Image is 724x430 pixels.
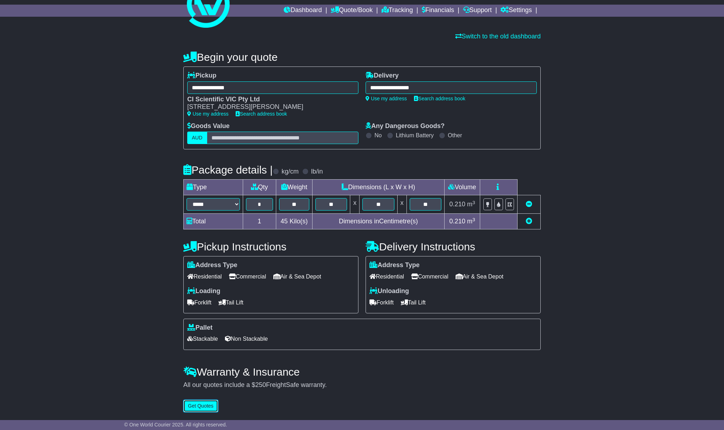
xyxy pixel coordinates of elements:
[187,297,211,308] span: Forklift
[397,195,406,214] td: x
[187,132,207,144] label: AUD
[374,132,382,139] label: No
[187,122,230,130] label: Goods Value
[366,96,407,101] a: Use my address
[449,201,465,208] span: 0.210
[243,214,276,229] td: 1
[331,5,373,17] a: Quote/Book
[369,297,394,308] span: Forklift
[396,132,434,139] label: Lithium Battery
[369,287,409,295] label: Unloading
[219,297,243,308] span: Tail Lift
[411,271,448,282] span: Commercial
[183,164,273,176] h4: Package details |
[187,324,213,332] label: Pallet
[284,5,322,17] a: Dashboard
[183,51,541,63] h4: Begin your quote
[273,271,321,282] span: Air & Sea Depot
[282,168,299,176] label: kg/cm
[124,422,227,428] span: © One World Courier 2025. All rights reserved.
[187,111,229,117] a: Use my address
[311,168,323,176] label: lb/in
[455,33,541,40] a: Switch to the old dashboard
[255,381,266,388] span: 250
[401,297,426,308] span: Tail Lift
[187,271,222,282] span: Residential
[183,366,541,378] h4: Warranty & Insurance
[187,261,237,269] label: Address Type
[414,96,465,101] a: Search address book
[366,122,445,130] label: Any Dangerous Goods?
[276,180,313,195] td: Weight
[243,180,276,195] td: Qty
[280,218,288,225] span: 45
[526,218,532,225] a: Add new item
[187,96,351,103] div: CI Scientific VIC Pty Ltd
[456,271,504,282] span: Air & Sea Depot
[225,333,268,344] span: Non Stackable
[369,261,420,269] label: Address Type
[526,201,532,208] a: Remove this item
[187,333,218,344] span: Stackable
[472,217,475,222] sup: 3
[184,180,243,195] td: Type
[276,214,313,229] td: Kilo(s)
[422,5,454,17] a: Financials
[444,180,480,195] td: Volume
[369,271,404,282] span: Residential
[350,195,360,214] td: x
[313,214,445,229] td: Dimensions in Centimetre(s)
[467,218,475,225] span: m
[183,241,358,253] h4: Pickup Instructions
[467,201,475,208] span: m
[449,218,465,225] span: 0.210
[187,103,351,111] div: [STREET_ADDRESS][PERSON_NAME]
[183,400,218,412] button: Get Quotes
[184,214,243,229] td: Total
[187,72,216,80] label: Pickup
[472,200,475,205] sup: 3
[463,5,492,17] a: Support
[229,271,266,282] span: Commercial
[366,241,541,253] h4: Delivery Instructions
[366,72,399,80] label: Delivery
[382,5,413,17] a: Tracking
[313,180,445,195] td: Dimensions (L x W x H)
[500,5,532,17] a: Settings
[236,111,287,117] a: Search address book
[183,381,541,389] div: All our quotes include a $ FreightSafe warranty.
[448,132,462,139] label: Other
[187,287,220,295] label: Loading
